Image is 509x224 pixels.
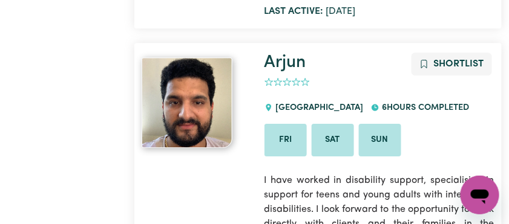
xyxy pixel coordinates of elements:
[142,57,232,148] img: View Arjun's profile
[434,59,484,69] span: Shortlist
[264,75,310,89] div: add rating by typing an integer from 0 to 5 or pressing arrow keys
[264,7,324,16] b: Last active:
[264,54,306,71] a: Arjun
[312,124,354,156] li: Available on Sat
[264,92,371,124] div: [GEOGRAPHIC_DATA]
[412,53,492,75] button: Add to shortlist
[359,124,401,156] li: Available on Sun
[264,7,356,16] span: [DATE]
[461,176,499,214] iframe: Button to launch messaging window, conversation in progress
[264,124,307,156] li: Available on Fri
[142,57,249,148] a: Arjun
[371,92,476,124] div: 6 hours completed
